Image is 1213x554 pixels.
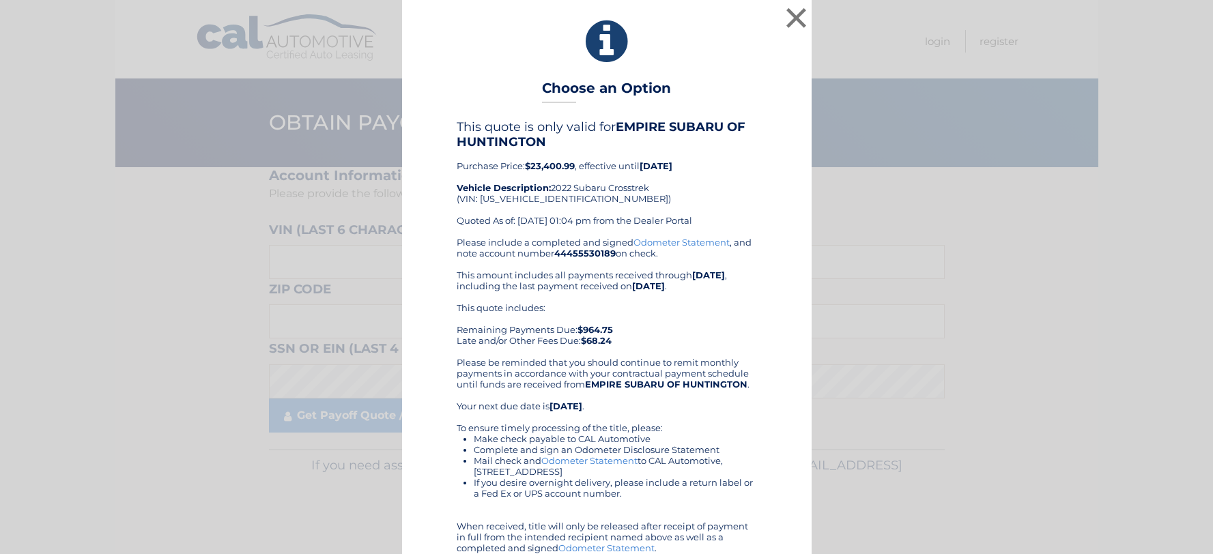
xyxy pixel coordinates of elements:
b: $23,400.99 [525,160,575,171]
b: EMPIRE SUBARU OF HUNTINGTON [585,379,747,390]
a: Odometer Statement [558,542,655,553]
strong: Vehicle Description: [457,182,551,193]
li: Mail check and to CAL Automotive, [STREET_ADDRESS] [474,455,757,477]
div: This quote includes: Remaining Payments Due: Late and/or Other Fees Due: [457,302,757,346]
a: Odometer Statement [541,455,638,466]
li: Complete and sign an Odometer Disclosure Statement [474,444,757,455]
a: Odometer Statement [633,237,730,248]
b: $964.75 [577,324,613,335]
button: × [783,4,810,31]
b: $68.24 [581,335,612,346]
b: [DATE] [550,400,582,411]
b: 44455530189 [554,248,616,259]
b: [DATE] [632,280,665,291]
b: [DATE] [692,269,725,280]
b: EMPIRE SUBARU OF HUNTINGTON [457,119,745,149]
div: Purchase Price: , effective until 2022 Subaru Crosstrek (VIN: [US_VEHICLE_IDENTIFICATION_NUMBER])... [457,119,757,237]
h4: This quote is only valid for [457,119,757,149]
li: Make check payable to CAL Automotive [474,433,757,444]
li: If you desire overnight delivery, please include a return label or a Fed Ex or UPS account number. [474,477,757,499]
h3: Choose an Option [542,80,671,104]
b: [DATE] [640,160,672,171]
